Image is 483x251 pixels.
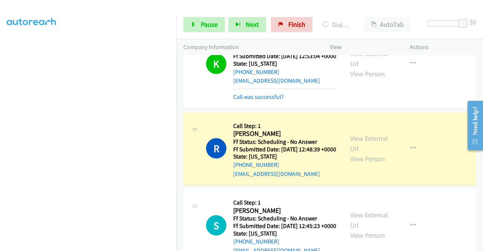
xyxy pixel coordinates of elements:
[233,52,336,60] h5: Ff Submitted Date: [DATE] 12:53:04 +0000
[228,17,266,32] button: Next
[233,93,284,100] a: Call was successful?
[183,43,316,52] p: Company Information
[233,199,336,206] h5: Call Step: 1
[201,20,218,29] span: Pause
[233,60,336,68] h5: State: [US_STATE]
[233,68,279,75] a: [PHONE_NUMBER]
[233,122,336,130] h5: Call Step: 1
[271,17,312,32] a: Finish
[206,54,226,74] h1: K
[350,231,385,240] a: View Person
[233,138,336,146] h5: Ff Status: Scheduling - No Answer
[410,43,476,52] p: Actions
[350,134,388,153] a: View External Url
[233,238,279,245] a: [PHONE_NUMBER]
[233,77,320,84] a: [EMAIL_ADDRESS][DOMAIN_NAME]
[233,153,336,160] h5: State: [US_STATE]
[233,222,336,230] h5: Ff Submitted Date: [DATE] 12:45:23 +0000
[330,43,396,52] p: View
[183,17,225,32] a: Pause
[350,154,385,163] a: View Person
[233,215,336,222] h5: Ff Status: Scheduling - No Answer
[206,215,226,236] div: The call is yet to be attempted
[233,206,334,215] h2: [PERSON_NAME]
[350,211,388,229] a: View External Url
[233,230,336,237] h5: State: [US_STATE]
[233,170,320,177] a: [EMAIL_ADDRESS][DOMAIN_NAME]
[233,146,336,153] h5: Ff Submitted Date: [DATE] 12:48:39 +0000
[233,129,334,138] h2: [PERSON_NAME]
[206,215,226,236] h1: S
[350,69,385,78] a: View Person
[364,17,411,32] button: AutoTab
[288,20,305,29] span: Finish
[206,138,226,159] h1: R
[246,20,259,29] span: Next
[233,161,279,168] a: [PHONE_NUMBER]
[461,95,483,156] iframe: Resource Center
[469,17,476,27] div: 30
[323,20,351,30] p: Dialing [PERSON_NAME]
